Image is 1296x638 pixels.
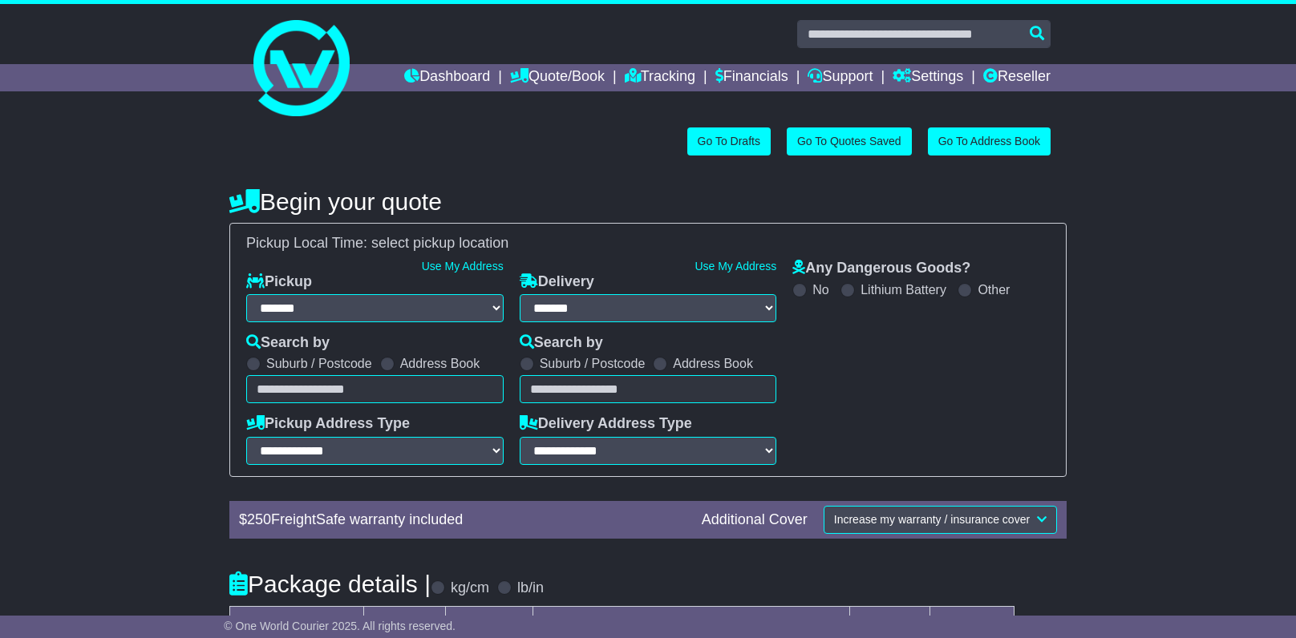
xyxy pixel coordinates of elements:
[246,415,410,433] label: Pickup Address Type
[808,64,873,91] a: Support
[695,260,776,273] a: Use My Address
[978,282,1010,297] label: Other
[824,506,1057,534] button: Increase my warranty / insurance cover
[247,511,271,527] span: 250
[928,127,1051,155] a: Go To Address Book
[673,356,753,371] label: Address Book
[517,579,544,597] label: lb/in
[422,260,504,273] a: Use My Address
[231,511,694,529] div: $ FreightSafe warranty included
[266,356,372,371] label: Suburb / Postcode
[371,235,508,251] span: select pickup location
[983,64,1051,91] a: Reseller
[246,334,330,352] label: Search by
[229,188,1067,215] h4: Begin your quote
[694,511,816,529] div: Additional Cover
[861,282,946,297] label: Lithium Battery
[404,64,490,91] a: Dashboard
[687,127,771,155] a: Go To Drafts
[224,620,456,632] span: © One World Courier 2025. All rights reserved.
[400,356,480,371] label: Address Book
[540,356,646,371] label: Suburb / Postcode
[520,415,692,433] label: Delivery Address Type
[510,64,605,91] a: Quote/Book
[893,64,963,91] a: Settings
[787,127,912,155] a: Go To Quotes Saved
[812,282,828,297] label: No
[246,273,312,291] label: Pickup
[834,513,1030,526] span: Increase my warranty / insurance cover
[625,64,695,91] a: Tracking
[238,235,1058,252] div: Pickup Local Time:
[715,64,788,91] a: Financials
[520,273,594,291] label: Delivery
[451,579,489,597] label: kg/cm
[229,571,431,597] h4: Package details |
[792,260,970,277] label: Any Dangerous Goods?
[520,334,603,352] label: Search by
